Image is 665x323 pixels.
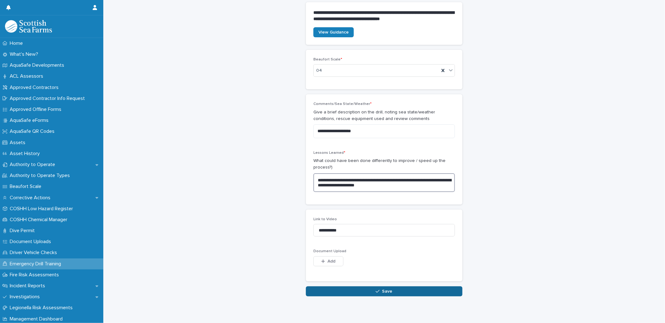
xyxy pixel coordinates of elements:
[313,151,345,155] span: Lessons Learned
[7,239,56,245] p: Document Uploads
[7,151,45,157] p: Asset History
[7,162,60,168] p: Authority to Operate
[313,256,343,266] button: Add
[318,30,349,34] span: View Guidance
[313,58,342,61] span: Beaufort Scale
[7,217,72,223] p: COSHH Chemical Manager
[7,117,54,123] p: AquaSafe eForms
[7,261,66,267] p: Emergency Drill Training
[7,250,62,256] p: Driver Vehicle Checks
[7,140,30,146] p: Assets
[7,51,43,57] p: What's New?
[7,128,59,134] p: AquaSafe QR Codes
[7,184,46,190] p: Beaufort Scale
[7,283,50,289] p: Incident Reports
[7,195,55,201] p: Corrective Actions
[7,206,78,212] p: COSHH Low Hazard Register
[7,316,68,322] p: Management Dashboard
[328,259,336,263] span: Add
[7,85,64,91] p: Approved Contractors
[7,272,64,278] p: Fire Risk Assessments
[7,305,78,311] p: Legionella Risk Assessments
[5,20,52,33] img: bPIBxiqnSb2ggTQWdOVV
[306,286,462,296] button: Save
[7,73,48,79] p: ACL Assessors
[313,109,455,122] p: Give a brief description on the drill, noting sea state/weather conditions, rescue equipment used...
[7,173,75,179] p: Authority to Operate Types
[313,27,354,37] a: View Guidance
[313,102,372,106] span: Comments/Sea State/Weather
[7,228,40,234] p: Dive Permit
[313,158,455,171] p: What could have been done differently to improve / speed up the process?)
[7,62,69,68] p: AquaSafe Developments
[7,96,90,102] p: Approved Contractor Info Request
[313,217,337,221] span: Link to Video
[313,249,346,253] span: Document Upload
[382,289,393,294] span: Save
[7,40,28,46] p: Home
[7,294,45,300] p: Investigations
[316,67,322,74] span: 04
[7,107,66,112] p: Approved Offline Forms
